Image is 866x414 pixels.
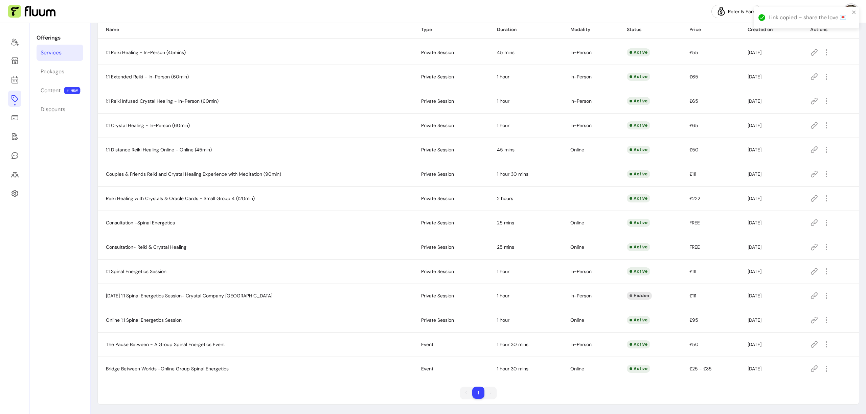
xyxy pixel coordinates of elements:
[570,147,584,153] span: Online
[497,171,528,177] span: 1 hour 30 mins
[421,98,454,104] span: Private Session
[8,128,21,145] a: Forms
[627,219,650,227] div: Active
[627,121,650,129] div: Active
[41,68,64,76] div: Packages
[748,49,761,55] span: [DATE]
[497,195,513,201] span: 2 hours
[421,293,454,299] span: Private Session
[627,316,650,324] div: Active
[106,366,229,372] span: Bridge Between Worlds -Online Group Spinal Energetics
[421,220,454,226] span: Private Session
[8,72,21,88] a: Calendar
[689,268,696,274] span: £111
[689,244,700,250] span: FREE
[748,195,761,201] span: [DATE]
[689,147,699,153] span: £50
[421,147,454,153] span: Private Session
[8,185,21,201] a: Settings
[421,171,454,177] span: Private Session
[627,97,650,105] div: Active
[106,49,186,55] span: 1:1 Reiki Healing - In-Person (45mins)
[689,341,699,347] span: £50
[570,244,584,250] span: Online
[421,195,454,201] span: Private Session
[421,317,454,323] span: Private Session
[570,122,592,128] span: In-Person
[497,49,515,55] span: 45 mins
[627,243,650,251] div: Active
[689,49,698,55] span: £55
[8,109,21,126] a: Sales
[497,268,509,274] span: 1 hour
[689,195,700,201] span: £222
[8,147,21,164] a: My Messages
[8,166,21,182] a: Clients
[37,101,83,118] a: Discounts
[570,220,584,226] span: Online
[627,48,650,56] div: Active
[8,5,55,18] img: Fluum Logo
[457,383,500,402] nav: pagination navigation
[570,268,592,274] span: In-Person
[106,171,281,177] span: Couples & Friends Reiki and Crystal Healing Experience with Meditation (90min)
[748,268,761,274] span: [DATE]
[497,147,515,153] span: 45 mins
[41,49,62,57] div: Services
[748,171,761,177] span: [DATE]
[767,5,858,18] button: avatar[PERSON_NAME] [PERSON_NAME]
[748,147,761,153] span: [DATE]
[689,293,696,299] span: £111
[689,317,698,323] span: £95
[627,194,650,202] div: Active
[497,341,528,347] span: 1 hour 30 mins
[421,366,433,372] span: Event
[37,45,83,61] a: Services
[421,74,454,80] span: Private Session
[570,98,592,104] span: In-Person
[41,87,61,95] div: Content
[106,195,255,201] span: Reiki Healing with Crystals & Oracle Cards - Small Group 4 (120min)
[497,98,509,104] span: 1 hour
[769,14,850,22] div: Link copied – share the love 💌
[497,317,509,323] span: 1 hour
[8,53,21,69] a: Storefront
[748,122,761,128] span: [DATE]
[106,147,212,153] span: 1:1 Distance Reiki Healing Online - Online (45min)
[689,171,696,177] span: £111
[748,98,761,104] span: [DATE]
[711,5,761,18] a: Refer & Earn
[421,122,454,128] span: Private Session
[689,220,700,226] span: FREE
[852,9,857,15] button: close
[497,244,514,250] span: 25 mins
[98,21,413,39] th: Name
[689,74,698,80] span: £65
[627,340,650,348] div: Active
[627,73,650,81] div: Active
[413,21,489,39] th: Type
[570,49,592,55] span: In-Person
[106,244,186,250] span: Consultation- Reiki & Crystal Healing
[106,341,225,347] span: The Pause Between - A Group Spinal Energetics Event
[844,5,858,18] img: avatar
[421,49,454,55] span: Private Session
[748,366,761,372] span: [DATE]
[37,34,83,42] p: Offerings
[739,21,802,39] th: Created on
[748,74,761,80] span: [DATE]
[570,366,584,372] span: Online
[570,293,592,299] span: In-Person
[681,21,739,39] th: Price
[627,170,650,178] div: Active
[37,82,83,99] a: Content NEW
[627,146,650,154] div: Active
[41,105,65,114] div: Discounts
[619,21,681,39] th: Status
[627,365,650,373] div: Active
[689,366,712,372] span: £25 - £35
[748,293,761,299] span: [DATE]
[570,341,592,347] span: In-Person
[472,387,484,399] li: pagination item 1 active
[627,267,650,275] div: Active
